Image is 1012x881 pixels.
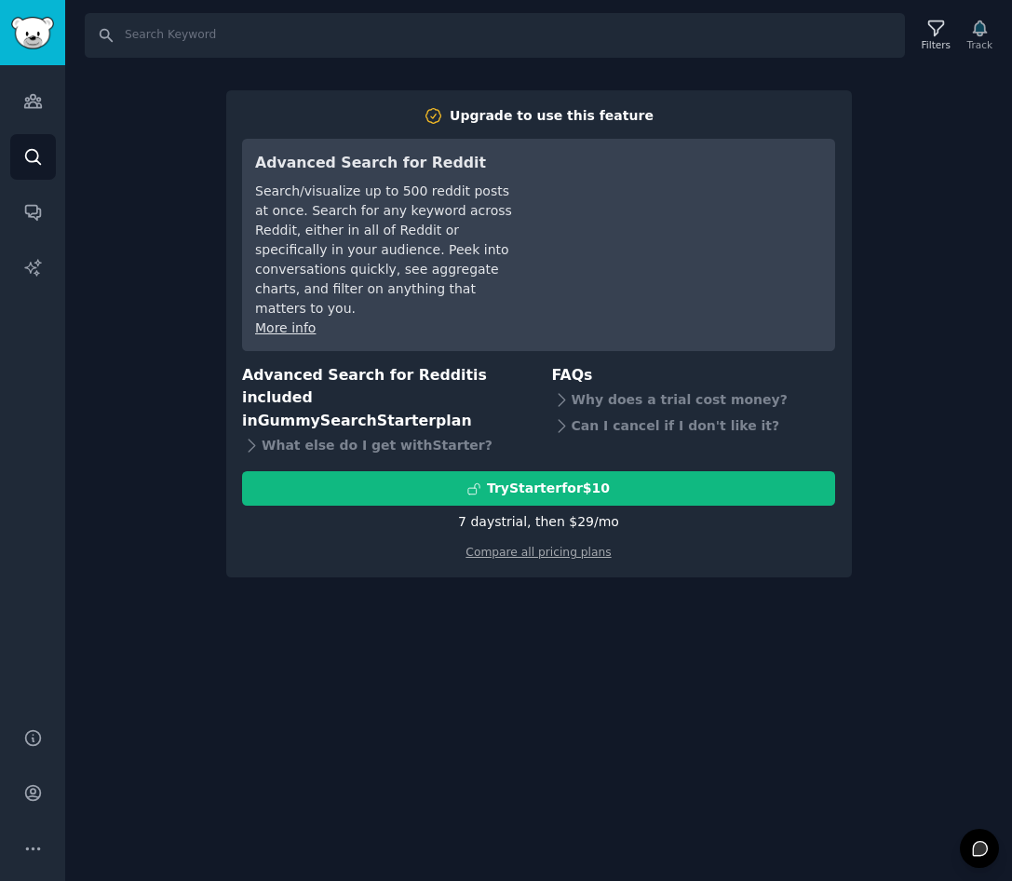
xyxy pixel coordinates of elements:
[255,320,316,335] a: More info
[543,152,822,291] iframe: YouTube video player
[11,17,54,49] img: GummySearch logo
[255,152,517,175] h3: Advanced Search for Reddit
[242,364,526,433] h3: Advanced Search for Reddit is included in plan
[487,479,610,498] div: Try Starter for $10
[922,38,951,51] div: Filters
[552,364,836,387] h3: FAQs
[85,13,905,58] input: Search Keyword
[242,432,526,458] div: What else do I get with Starter ?
[242,471,835,506] button: TryStarterfor$10
[458,512,619,532] div: 7 days trial, then $ 29 /mo
[258,412,436,429] span: GummySearch Starter
[450,106,654,126] div: Upgrade to use this feature
[466,546,611,559] a: Compare all pricing plans
[255,182,517,319] div: Search/visualize up to 500 reddit posts at once. Search for any keyword across Reddit, either in ...
[552,386,836,413] div: Why does a trial cost money?
[552,413,836,439] div: Can I cancel if I don't like it?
